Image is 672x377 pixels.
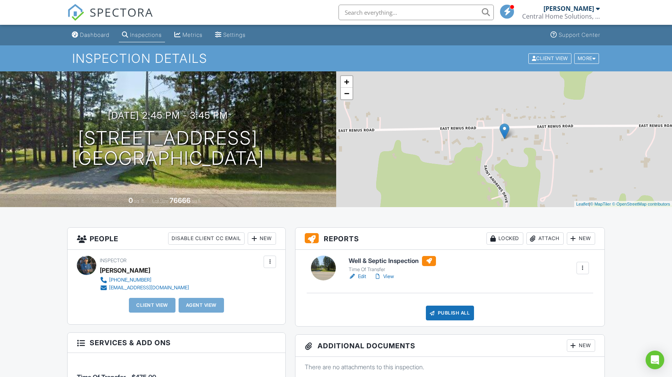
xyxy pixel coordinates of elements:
[341,88,352,99] a: Zoom out
[528,53,571,64] div: Client View
[339,5,494,20] input: Search everything...
[109,285,189,291] div: [EMAIL_ADDRESS][DOMAIN_NAME]
[119,28,165,42] a: Inspections
[108,110,228,121] h3: [DATE] 2:45 pm - 3:45 pm
[212,28,249,42] a: Settings
[72,52,600,65] h1: Inspection Details
[426,306,474,320] div: Publish All
[590,202,611,206] a: © MapTiler
[526,232,564,245] div: Attach
[69,28,113,42] a: Dashboard
[547,28,603,42] a: Support Center
[574,201,672,208] div: |
[192,198,201,204] span: sq.ft.
[576,202,589,206] a: Leaflet
[134,198,145,204] span: sq. ft.
[90,4,153,20] span: SPECTORA
[522,12,600,20] div: Central Home Solutions, LLC.
[349,256,436,266] h6: Well & Septic Inspection
[349,266,436,273] div: Time Of Transfer
[100,258,127,263] span: Inspector
[130,31,162,38] div: Inspections
[182,31,203,38] div: Metrics
[100,276,189,284] a: [PHONE_NUMBER]
[100,284,189,292] a: [EMAIL_ADDRESS][DOMAIN_NAME]
[295,228,604,250] h3: Reports
[646,351,664,369] div: Open Intercom Messenger
[544,5,594,12] div: [PERSON_NAME]
[612,202,670,206] a: © OpenStreetMap contributors
[486,232,523,245] div: Locked
[152,198,168,204] span: Lot Size
[528,55,573,61] a: Client View
[72,128,264,169] h1: [STREET_ADDRESS] [GEOGRAPHIC_DATA]
[100,265,150,276] div: [PERSON_NAME]
[305,363,595,371] p: There are no attachments to this inspection.
[80,31,109,38] div: Dashboard
[67,10,153,27] a: SPECTORA
[567,232,595,245] div: New
[295,335,604,357] h3: Additional Documents
[109,277,151,283] div: [PHONE_NUMBER]
[128,196,133,204] div: 0
[248,232,276,245] div: New
[349,273,366,280] a: Edit
[170,196,191,204] div: 76666
[349,256,436,273] a: Well & Septic Inspection Time Of Transfer
[171,28,206,42] a: Metrics
[68,228,285,250] h3: People
[223,31,246,38] div: Settings
[168,232,245,245] div: Disable Client CC Email
[574,53,599,64] div: More
[374,273,394,280] a: View
[67,4,84,21] img: The Best Home Inspection Software - Spectora
[567,339,595,352] div: New
[559,31,600,38] div: Support Center
[68,333,285,353] h3: Services & Add ons
[341,76,352,88] a: Zoom in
